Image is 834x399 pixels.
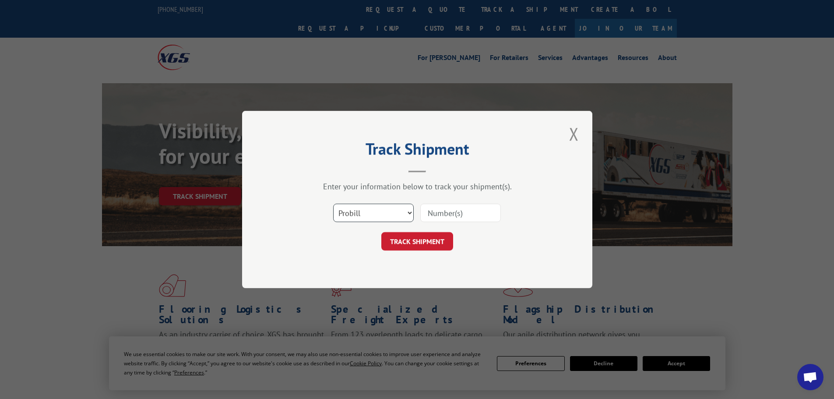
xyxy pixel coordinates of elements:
[420,204,501,222] input: Number(s)
[797,364,823,390] a: Open chat
[286,143,549,159] h2: Track Shipment
[286,181,549,191] div: Enter your information below to track your shipment(s).
[381,232,453,251] button: TRACK SHIPMENT
[567,122,581,146] button: Close modal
